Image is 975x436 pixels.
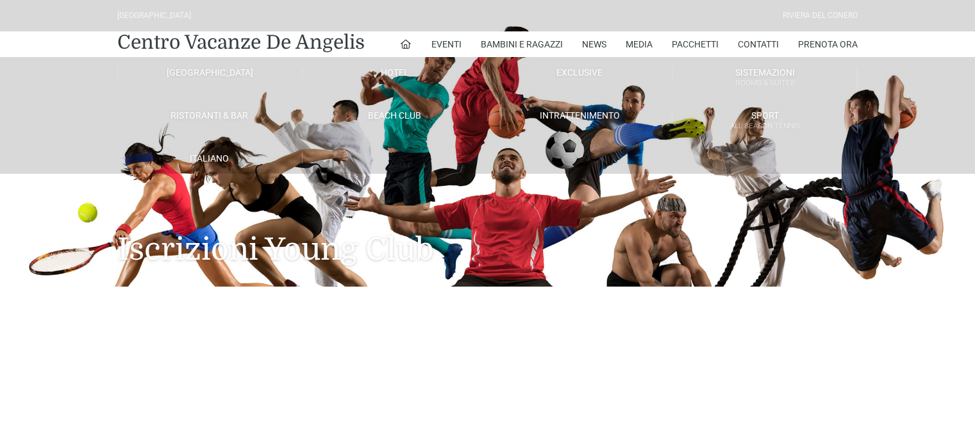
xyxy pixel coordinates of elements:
a: Media [626,31,653,57]
a: Ristoranti & Bar [117,110,303,121]
div: Riviera Del Conero [783,10,858,22]
a: Intrattenimento [488,110,673,121]
div: Attività [117,401,858,423]
small: All Season Tennis [672,120,857,132]
a: SistemazioniRooms & Suites [672,67,858,90]
h1: Iscrizioni Young Club [117,174,858,287]
a: Centro Vacanze De Angelis [117,29,365,55]
a: News [582,31,606,57]
a: SportAll Season Tennis [672,110,858,133]
a: Prenota Ora [798,31,858,57]
a: Contatti [738,31,779,57]
span: Italiano [190,153,229,163]
a: [GEOGRAPHIC_DATA] [117,67,303,78]
label: Nome [117,323,291,344]
a: Eventi [431,31,462,57]
div: [GEOGRAPHIC_DATA] [117,10,191,22]
small: Rooms & Suites [672,77,857,89]
div: First [117,377,291,389]
a: Pacchetti [672,31,719,57]
a: Bambini e Ragazzi [481,31,563,57]
a: Hotel [303,67,488,78]
a: Italiano [117,153,303,164]
div: Last [306,377,480,389]
a: Exclusive [488,67,673,78]
label: Arrivo [495,323,669,344]
a: Beach Club [303,110,488,121]
label: Partenza [684,323,858,344]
